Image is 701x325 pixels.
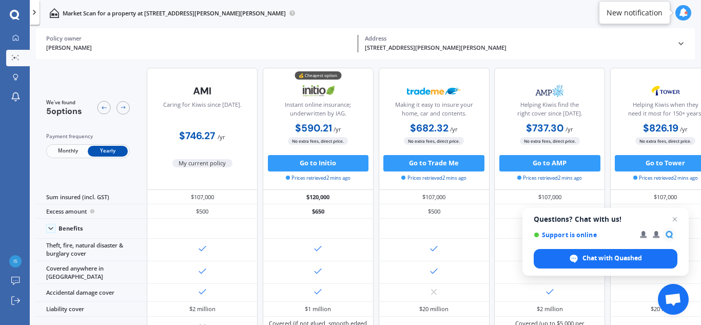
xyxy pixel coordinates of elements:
b: $826.19 [643,122,678,135]
span: / yr [450,125,458,133]
div: Theft, fire, natural disaster & burglary cover [36,239,147,261]
span: / yr [334,125,341,133]
div: 💰 Cheapest option [295,71,341,80]
span: My current policy [172,159,233,167]
button: Go to Initio [268,155,369,171]
div: $650 [263,204,374,219]
div: $20 million [419,305,449,313]
div: $1 million [305,305,331,313]
span: 5 options [46,106,82,117]
span: Prices retrieved 2 mins ago [633,175,698,182]
span: No extra fees, direct price. [520,137,580,145]
div: Covered anywhere in [GEOGRAPHIC_DATA] [36,261,147,284]
span: / yr [566,125,573,133]
div: $107,000 [147,190,258,204]
div: $500 [147,204,258,219]
div: Helping Kiwis find the right cover since [DATE]. [501,101,598,121]
div: Instant online insurance; underwritten by IAG. [270,101,366,121]
span: Support is online [534,231,633,239]
img: Initio.webp [291,81,345,101]
img: e91140bda96ffb05e854d2312c64ce10 [9,255,22,267]
div: Payment frequency [46,132,130,141]
span: We've found [46,99,82,106]
div: Caring for Kiwis since [DATE]. [163,101,242,121]
div: Benefits [59,225,83,232]
a: Open chat [658,284,689,315]
img: Tower.webp [638,81,693,101]
span: Chat with Quashed [582,254,642,263]
div: Excess amount [36,204,147,219]
span: Prices retrieved 2 mins ago [517,175,582,182]
button: Go to AMP [499,155,600,171]
div: $500 [379,204,490,219]
span: No extra fees, direct price. [635,137,695,145]
b: $682.32 [410,122,449,135]
div: Accidental damage cover [36,284,147,302]
span: Chat with Quashed [534,249,677,269]
div: $500 [494,204,605,219]
div: Liability cover [36,302,147,316]
button: Go to Trade Me [383,155,484,171]
div: [PERSON_NAME] [46,44,352,52]
div: Making it easy to insure your home, car and contents. [385,101,482,121]
div: $107,000 [494,190,605,204]
div: Address [365,35,670,42]
span: Yearly [88,146,128,157]
span: / yr [680,125,688,133]
span: Monthly [48,146,88,157]
div: $2 million [537,305,563,313]
div: $120,000 [263,190,374,204]
div: $107,000 [379,190,490,204]
img: AMP.webp [522,81,577,101]
span: Prices retrieved 2 mins ago [286,175,350,182]
span: Prices retrieved 2 mins ago [401,175,466,182]
b: $590.21 [295,122,332,135]
div: [STREET_ADDRESS][PERSON_NAME][PERSON_NAME] [365,44,670,52]
span: / yr [218,133,225,141]
span: No extra fees, direct price. [288,137,348,145]
img: AMI-text-1.webp [176,81,230,101]
span: No extra fees, direct price. [404,137,464,145]
span: Questions? Chat with us! [534,215,677,223]
div: $2 million [189,305,216,313]
div: New notification [607,8,663,18]
div: $20 million [651,305,680,313]
b: $746.27 [179,129,215,142]
b: $737.30 [526,122,564,135]
p: Market Scan for a property at [STREET_ADDRESS][PERSON_NAME][PERSON_NAME] [63,9,286,17]
img: home-and-contents.b802091223b8502ef2dd.svg [49,8,59,18]
div: Sum insured (incl. GST) [36,190,147,204]
div: Policy owner [46,35,352,42]
img: Trademe.webp [407,81,461,101]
